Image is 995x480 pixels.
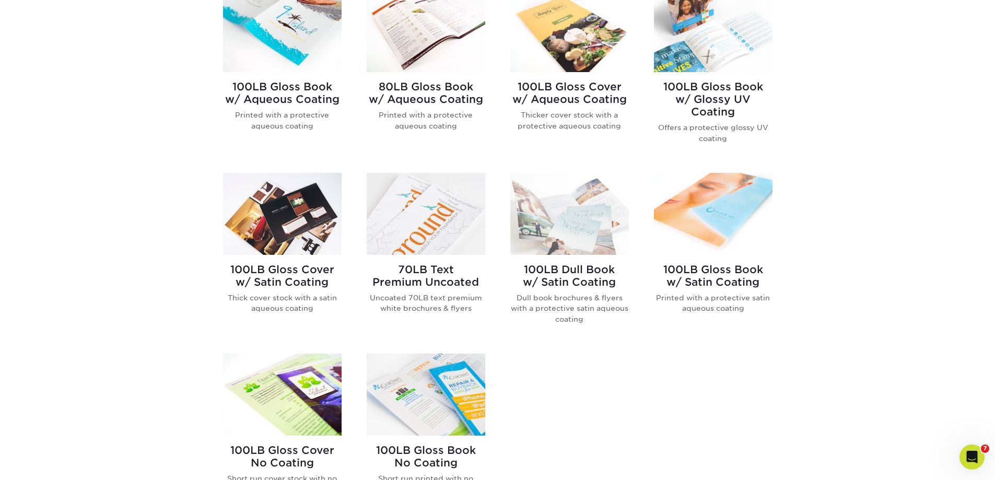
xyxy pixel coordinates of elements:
[223,292,342,314] p: Thick cover stock with a satin aqueous coating
[223,80,342,106] h2: 100LB Gloss Book w/ Aqueous Coating
[510,80,629,106] h2: 100LB Gloss Cover w/ Aqueous Coating
[510,110,629,131] p: Thicker cover stock with a protective aqueous coating
[959,444,985,470] iframe: Intercom live chat
[367,354,485,436] img: 100LB Gloss Book<br/>No Coating Brochures & Flyers
[510,263,629,288] h2: 100LB Dull Book w/ Satin Coating
[510,173,629,255] img: 100LB Dull Book<br/>w/ Satin Coating Brochures & Flyers
[367,110,485,131] p: Printed with a protective aqueous coating
[654,263,772,288] h2: 100LB Gloss Book w/ Satin Coating
[367,80,485,106] h2: 80LB Gloss Book w/ Aqueous Coating
[223,173,342,255] img: 100LB Gloss Cover<br/>w/ Satin Coating Brochures & Flyers
[367,173,485,255] img: 70LB Text<br/>Premium Uncoated Brochures & Flyers
[367,173,485,341] a: 70LB Text<br/>Premium Uncoated Brochures & Flyers 70LB TextPremium Uncoated Uncoated 70LB text pr...
[367,292,485,314] p: Uncoated 70LB text premium white brochures & flyers
[654,292,772,314] p: Printed with a protective satin aqueous coating
[223,110,342,131] p: Printed with a protective aqueous coating
[654,173,772,255] img: 100LB Gloss Book<br/>w/ Satin Coating Brochures & Flyers
[223,263,342,288] h2: 100LB Gloss Cover w/ Satin Coating
[981,444,989,453] span: 7
[654,122,772,144] p: Offers a protective glossy UV coating
[223,354,342,436] img: 100LB Gloss Cover<br/>No Coating Brochures & Flyers
[654,80,772,118] h2: 100LB Gloss Book w/ Glossy UV Coating
[223,173,342,341] a: 100LB Gloss Cover<br/>w/ Satin Coating Brochures & Flyers 100LB Gloss Coverw/ Satin Coating Thick...
[223,444,342,469] h2: 100LB Gloss Cover No Coating
[654,173,772,341] a: 100LB Gloss Book<br/>w/ Satin Coating Brochures & Flyers 100LB Gloss Bookw/ Satin Coating Printed...
[367,444,485,469] h2: 100LB Gloss Book No Coating
[510,173,629,341] a: 100LB Dull Book<br/>w/ Satin Coating Brochures & Flyers 100LB Dull Bookw/ Satin Coating Dull book...
[367,263,485,288] h2: 70LB Text Premium Uncoated
[510,292,629,324] p: Dull book brochures & flyers with a protective satin aqueous coating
